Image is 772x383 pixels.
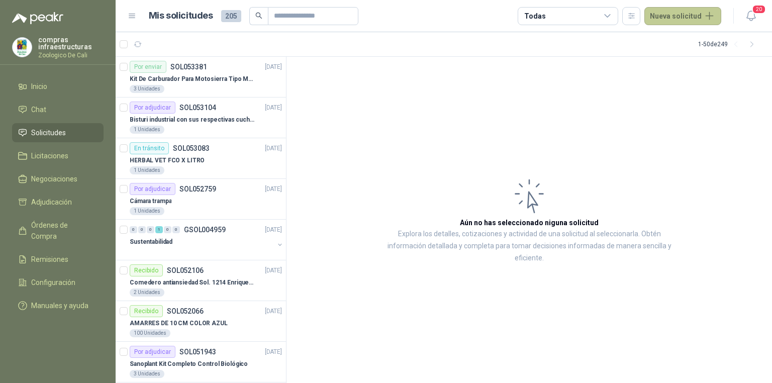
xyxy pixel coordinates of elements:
a: Chat [12,100,104,119]
p: SOL053381 [170,63,207,70]
p: Kit De Carburador Para Motosierra Tipo M250 - Zama [130,74,255,84]
a: Órdenes de Compra [12,216,104,246]
a: Por adjudicarSOL051943[DATE] Sanoplant Kit Completo Control Biológico3 Unidades [116,342,286,382]
p: [DATE] [265,184,282,194]
p: Zoologico De Cali [38,52,104,58]
a: Por adjudicarSOL052759[DATE] Cámara trampa1 Unidades [116,179,286,220]
span: Negociaciones [31,173,77,184]
a: RecibidoSOL052066[DATE] AMARRES DE 10 CM COLOR AZUL100 Unidades [116,301,286,342]
p: Sanoplant Kit Completo Control Biológico [130,359,248,369]
div: 1 Unidades [130,166,164,174]
p: AMARRES DE 10 CM COLOR AZUL [130,319,228,328]
span: Inicio [31,81,47,92]
div: 2 Unidades [130,289,164,297]
a: Licitaciones [12,146,104,165]
button: 20 [742,7,760,25]
p: [DATE] [265,103,282,113]
h1: Mis solicitudes [149,9,213,23]
span: Manuales y ayuda [31,300,88,311]
div: Por enviar [130,61,166,73]
p: [DATE] [265,62,282,72]
span: search [255,12,262,19]
a: Por enviarSOL053381[DATE] Kit De Carburador Para Motosierra Tipo M250 - Zama3 Unidades [116,57,286,98]
span: Adjudicación [31,197,72,208]
div: 0 [138,226,146,233]
div: 1 Unidades [130,126,164,134]
a: Inicio [12,77,104,96]
div: Recibido [130,305,163,317]
a: 0 0 0 1 0 0 GSOL004959[DATE] Sustentabilidad [130,224,284,256]
p: Bisturi industrial con sus respectivas cuchillas segun muestra [130,115,255,125]
a: Solicitudes [12,123,104,142]
p: SOL052759 [179,185,216,193]
div: 0 [130,226,137,233]
p: [DATE] [265,266,282,275]
p: Sustentabilidad [130,237,172,247]
span: Remisiones [31,254,68,265]
img: Company Logo [13,38,32,57]
span: Órdenes de Compra [31,220,94,242]
p: SOL052106 [167,267,204,274]
a: RecibidoSOL052106[DATE] Comedero antiansiedad Sol. 1214 Enriquecimiento2 Unidades [116,260,286,301]
a: Negociaciones [12,169,104,188]
p: [DATE] [265,347,282,357]
span: Solicitudes [31,127,66,138]
div: Por adjudicar [130,102,175,114]
span: Configuración [31,277,75,288]
p: Comedero antiansiedad Sol. 1214 Enriquecimiento [130,278,255,288]
a: Manuales y ayuda [12,296,104,315]
div: Recibido [130,264,163,276]
span: Chat [31,104,46,115]
a: En tránsitoSOL053083[DATE] HERBAL VET FCO X LITRO1 Unidades [116,138,286,179]
p: Explora los detalles, cotizaciones y actividad de una solicitud al seleccionarla. Obtén informaci... [387,228,671,264]
div: 1 Unidades [130,207,164,215]
p: [DATE] [265,225,282,235]
span: Licitaciones [31,150,68,161]
p: SOL053083 [173,145,210,152]
p: SOL051943 [179,348,216,355]
div: 1 [155,226,163,233]
div: 0 [164,226,171,233]
div: Todas [524,11,545,22]
h3: Aún no has seleccionado niguna solicitud [460,217,599,228]
span: 20 [752,5,766,14]
a: Configuración [12,273,104,292]
p: GSOL004959 [184,226,226,233]
div: En tránsito [130,142,169,154]
p: HERBAL VET FCO X LITRO [130,156,205,165]
p: SOL052066 [167,308,204,315]
div: 0 [147,226,154,233]
a: Remisiones [12,250,104,269]
a: Por adjudicarSOL053104[DATE] Bisturi industrial con sus respectivas cuchillas segun muestra1 Unid... [116,98,286,138]
div: 1 - 50 de 249 [698,36,760,52]
div: 0 [172,226,180,233]
div: 100 Unidades [130,329,170,337]
button: Nueva solicitud [644,7,721,25]
img: Logo peakr [12,12,63,24]
span: 205 [221,10,241,22]
div: 3 Unidades [130,85,164,93]
p: [DATE] [265,144,282,153]
div: 3 Unidades [130,370,164,378]
p: SOL053104 [179,104,216,111]
p: Cámara trampa [130,197,171,206]
p: compras infraestructuras [38,36,104,50]
p: [DATE] [265,307,282,316]
a: Adjudicación [12,193,104,212]
div: Por adjudicar [130,183,175,195]
div: Por adjudicar [130,346,175,358]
